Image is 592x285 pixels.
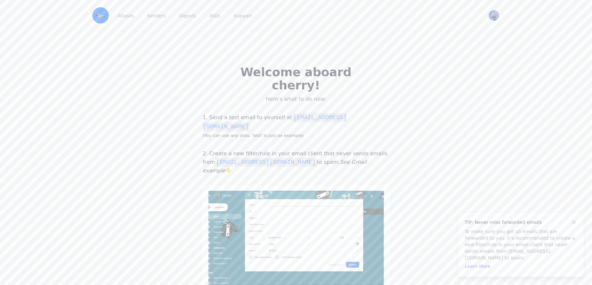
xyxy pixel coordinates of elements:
h4: TIP: Never miss forwarded emails [465,219,577,226]
i: See Gmail example [203,159,367,174]
img: Email Monster [92,7,109,24]
small: (You can use any alias, 'test' is just an example) [203,133,304,138]
a: Learn More [465,264,490,269]
code: [EMAIL_ADDRESS][DOMAIN_NAME] [215,158,317,167]
p: 2. Create a new filter/rule in your email client that never sends emails from to spam. 👇 [201,150,391,175]
p: To make sure you get all emails that are forwarded to you, it's recommended to create a new filte... [465,228,577,261]
p: Here's what to do now: [223,96,370,102]
h2: Welcome aboard cherry! [223,66,370,92]
p: 1. Send a test email to yourself at [201,113,391,139]
code: [EMAIL_ADDRESS][DOMAIN_NAME] [203,113,347,131]
button: User menu [488,10,500,21]
img: cherry's Avatar [489,10,499,21]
